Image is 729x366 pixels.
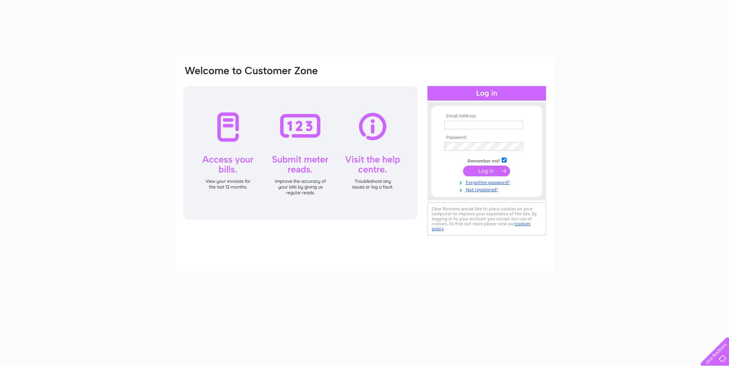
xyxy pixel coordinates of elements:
[427,202,546,236] div: Clear Business would like to place cookies on your computer to improve your experience of the sit...
[463,166,510,176] input: Submit
[442,156,531,164] td: Remember me?
[442,114,531,119] th: Email Address:
[444,185,531,193] a: Not registered?
[432,221,530,231] a: cookies policy
[444,178,531,185] a: Forgotten password?
[442,135,531,140] th: Password:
